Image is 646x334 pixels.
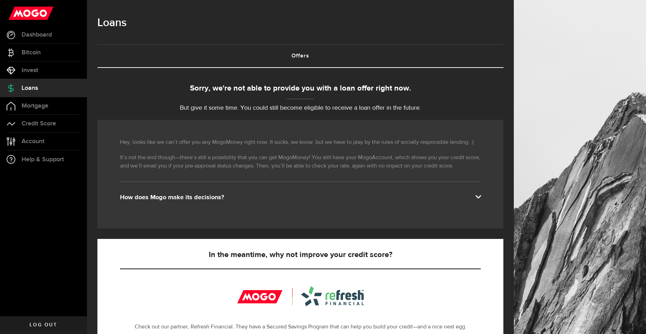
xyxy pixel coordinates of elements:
[30,323,57,327] span: Log out
[97,14,503,32] h1: Loans
[22,32,52,38] span: Dashboard
[120,193,481,202] div: How does Mogo make its decisions?
[120,251,481,259] h5: In the meantime, why not improve your credit score?
[120,154,481,170] p: It’s not the end though—there’s still a possibility that you can get MogoMoney! You still have yo...
[120,138,481,147] p: Hey, looks like we can’t offer you any MogoMoney right now. It sucks, we know, but we have to pla...
[120,323,481,331] p: Check out our partner, Refresh Financial. They have a Secured Savings Program that can help you b...
[97,103,503,113] p: But give it some time. You could still become eligible to receive a loan offer in the future.
[22,103,48,109] span: Mortgage
[22,67,38,73] span: Invest
[22,156,64,163] span: Help & Support
[22,49,41,56] span: Bitcoin
[22,121,56,127] span: Credit Score
[22,85,38,91] span: Loans
[97,44,503,68] ul: Tabs Navigation
[97,45,503,67] a: Offers
[22,138,45,145] span: Account
[617,305,646,334] iframe: LiveChat chat widget
[97,83,503,94] div: Sorry, we're not able to provide you with a loan offer right now.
